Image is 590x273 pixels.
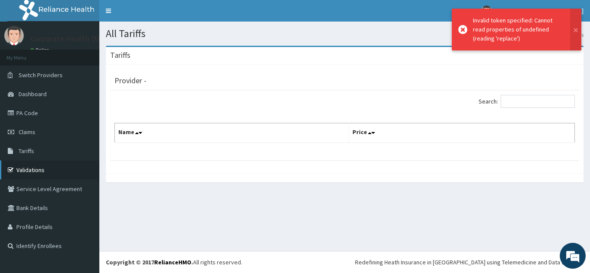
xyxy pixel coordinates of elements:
footer: All rights reserved. [99,251,590,273]
strong: Copyright © 2017 . [106,258,193,266]
div: Redefining Heath Insurance in [GEOGRAPHIC_DATA] using Telemedicine and Data Science! [355,258,584,267]
h1: All Tariffs [106,28,584,39]
label: Search: [479,95,575,108]
h3: Tariffs [110,51,130,59]
span: Claims [19,128,35,136]
img: User Image [4,26,24,45]
a: RelianceHMO [154,258,191,266]
span: Switch Providers [19,71,63,79]
p: Corporate Health [MEDICAL_DATA] [30,35,148,43]
span: Tariffs [19,147,34,155]
th: Name [115,123,349,143]
span: Corporate Health [MEDICAL_DATA] [497,7,584,15]
img: User Image [481,6,492,16]
div: Invalid token specified: Cannot read properties of undefined (reading 'replace') [473,16,562,43]
input: Search: [501,95,575,108]
a: Online [30,47,51,53]
h3: Provider - [114,77,146,85]
th: Price [349,123,575,143]
span: Dashboard [19,90,47,98]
